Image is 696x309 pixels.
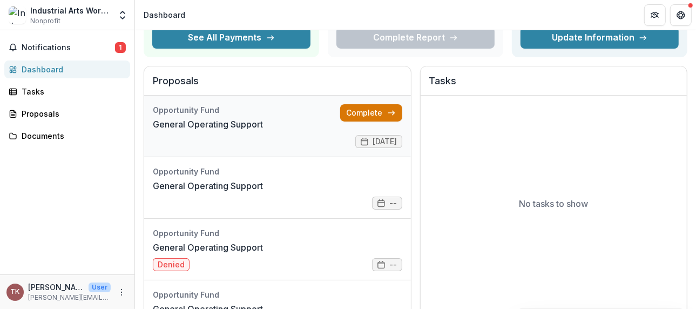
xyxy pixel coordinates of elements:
[144,9,185,21] div: Dashboard
[644,4,666,26] button: Partners
[521,27,679,49] a: Update Information
[9,6,26,24] img: Industrial Arts Workshop
[4,105,130,123] a: Proposals
[28,281,84,293] p: [PERSON_NAME]
[30,5,111,16] div: Industrial Arts Workshop
[670,4,692,26] button: Get Help
[22,43,115,52] span: Notifications
[4,83,130,100] a: Tasks
[4,39,130,56] button: Notifications1
[22,64,121,75] div: Dashboard
[153,118,263,131] a: General Operating Support
[153,179,263,192] a: General Operating Support
[22,130,121,142] div: Documents
[519,197,588,210] p: No tasks to show
[152,27,310,49] button: See All Payments
[429,75,679,96] h2: Tasks
[22,86,121,97] div: Tasks
[11,288,20,295] div: Tim Kaulen
[4,61,130,78] a: Dashboard
[139,7,190,23] nav: breadcrumb
[28,293,111,303] p: [PERSON_NAME][EMAIL_ADDRESS][PERSON_NAME][DOMAIN_NAME]
[115,4,130,26] button: Open entity switcher
[115,42,126,53] span: 1
[340,104,402,122] a: Complete
[115,286,128,299] button: More
[89,283,111,292] p: User
[30,16,60,26] span: Nonprofit
[4,127,130,145] a: Documents
[153,241,263,254] a: General Operating Support
[22,108,121,119] div: Proposals
[153,75,402,96] h2: Proposals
